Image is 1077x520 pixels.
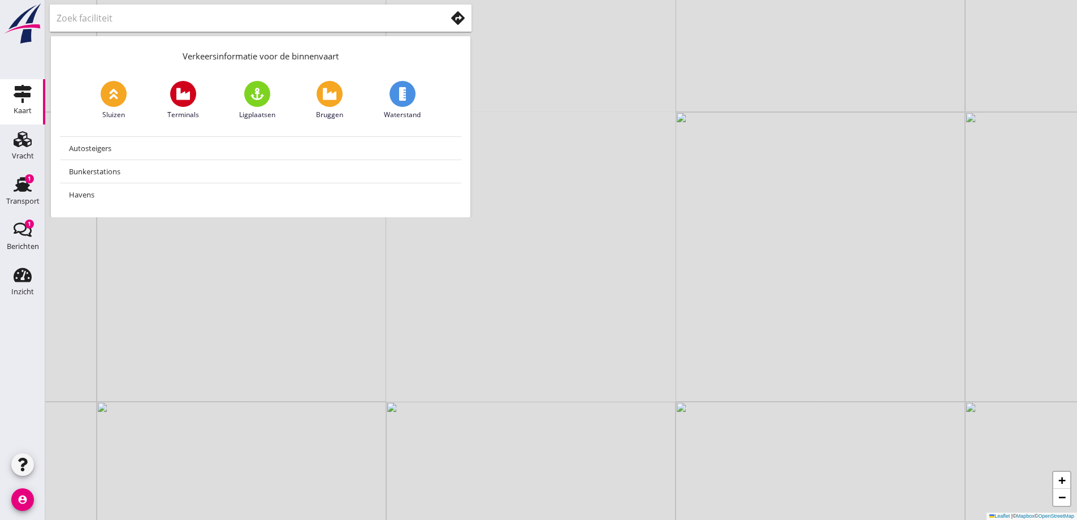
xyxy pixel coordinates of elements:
[987,513,1077,520] div: © ©
[51,36,470,72] div: Verkeersinformatie voor de binnenvaart
[239,110,275,120] span: Ligplaatsen
[12,152,34,160] div: Vracht
[69,165,452,178] div: Bunkerstations
[14,107,32,114] div: Kaart
[11,488,34,511] i: account_circle
[316,110,343,120] span: Bruggen
[7,243,39,250] div: Berichten
[1053,489,1070,506] a: Zoom out
[1058,490,1066,504] span: −
[1053,472,1070,489] a: Zoom in
[2,3,43,45] img: logo-small.a267ee39.svg
[989,513,1010,519] a: Leaflet
[102,110,125,120] span: Sluizen
[384,110,421,120] span: Waterstand
[101,81,127,120] a: Sluizen
[1058,473,1066,487] span: +
[25,174,34,183] div: 1
[6,197,40,205] div: Transport
[1017,513,1035,519] a: Mapbox
[239,81,275,120] a: Ligplaatsen
[1038,513,1074,519] a: OpenStreetMap
[167,110,199,120] span: Terminals
[1011,513,1013,519] span: |
[316,81,343,120] a: Bruggen
[167,81,199,120] a: Terminals
[57,9,430,27] input: Zoek faciliteit
[11,288,34,295] div: Inzicht
[69,188,452,201] div: Havens
[384,81,421,120] a: Waterstand
[25,220,34,229] div: 1
[69,141,452,155] div: Autosteigers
